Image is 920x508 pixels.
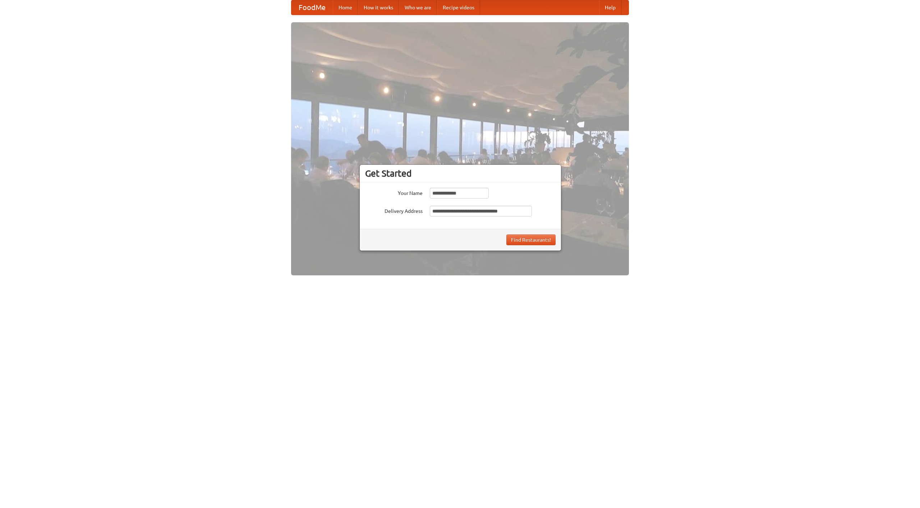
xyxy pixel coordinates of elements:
button: Find Restaurants! [506,234,556,245]
h3: Get Started [365,168,556,179]
label: Your Name [365,188,423,197]
a: Who we are [399,0,437,15]
a: FoodMe [291,0,333,15]
a: Help [599,0,621,15]
label: Delivery Address [365,206,423,215]
a: How it works [358,0,399,15]
a: Home [333,0,358,15]
a: Recipe videos [437,0,480,15]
